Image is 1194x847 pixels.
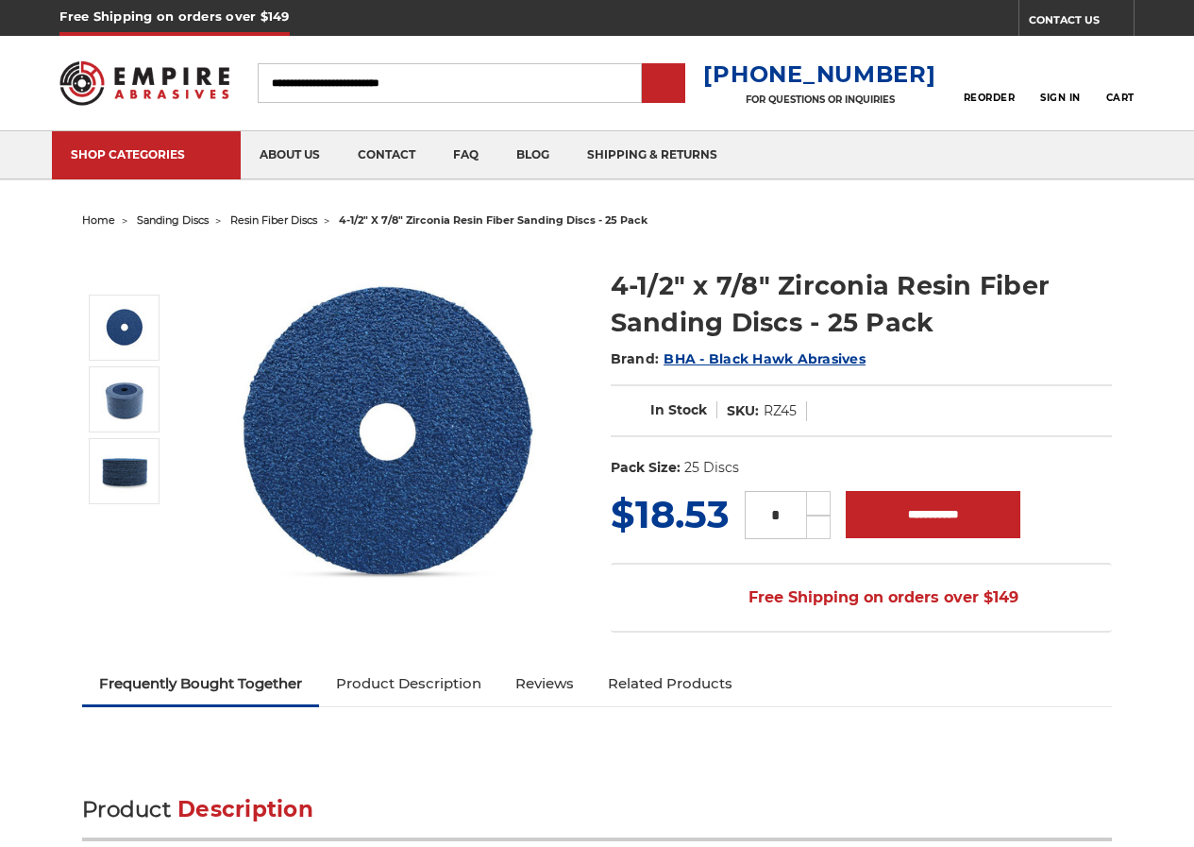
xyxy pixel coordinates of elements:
[568,131,736,179] a: shipping & returns
[230,213,317,227] a: resin fiber discs
[703,60,935,88] a: [PHONE_NUMBER]
[964,62,1016,103] a: Reorder
[200,247,578,623] img: 4-1/2" zirc resin fiber disc
[101,448,148,495] img: 4.5" zirconia resin fiber discs
[177,796,313,822] span: Description
[241,131,339,179] a: about us
[1040,92,1081,104] span: Sign In
[59,50,228,116] img: Empire Abrasives
[82,213,115,227] a: home
[434,131,497,179] a: faq
[101,304,148,351] img: 4-1/2" zirc resin fiber disc
[339,213,647,227] span: 4-1/2" x 7/8" zirconia resin fiber sanding discs - 25 pack
[137,213,209,227] a: sanding discs
[611,458,681,478] dt: Pack Size:
[1106,62,1135,104] a: Cart
[1106,92,1135,104] span: Cart
[664,350,866,367] a: BHA - Black Hawk Abrasives
[71,147,222,161] div: SHOP CATEGORIES
[764,401,797,421] dd: RZ45
[339,131,434,179] a: contact
[964,92,1016,104] span: Reorder
[591,663,749,704] a: Related Products
[1029,9,1134,36] a: CONTACT US
[101,376,148,423] img: 4.5 inch zirconia resin fiber discs
[727,401,759,421] dt: SKU:
[703,93,935,106] p: FOR QUESTIONS OR INQUIRIES
[497,131,568,179] a: blog
[650,401,707,418] span: In Stock
[611,350,660,367] span: Brand:
[684,458,739,478] dd: 25 Discs
[645,65,682,103] input: Submit
[703,579,1018,617] span: Free Shipping on orders over $149
[498,663,591,704] a: Reviews
[611,267,1112,341] h1: 4-1/2" x 7/8" Zirconia Resin Fiber Sanding Discs - 25 Pack
[82,663,319,704] a: Frequently Bought Together
[611,491,730,537] span: $18.53
[82,796,171,822] span: Product
[319,663,498,704] a: Product Description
